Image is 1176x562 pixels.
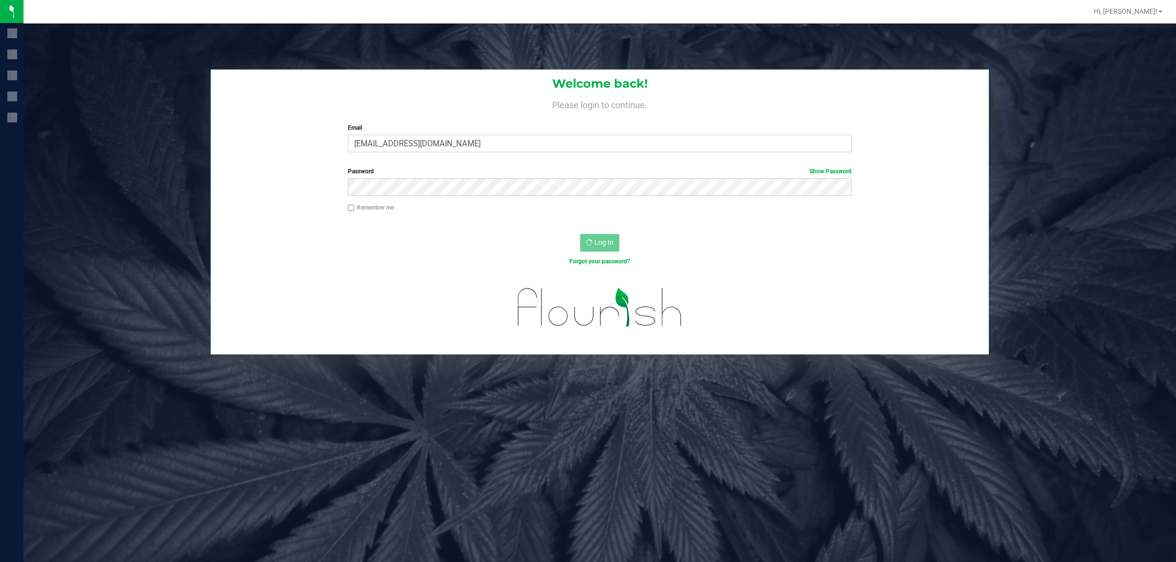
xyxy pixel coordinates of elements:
[580,234,619,252] button: Log In
[348,205,355,211] input: Remember me
[594,238,613,246] span: Log In
[348,203,394,212] label: Remember me
[503,276,697,339] img: flourish_logo.svg
[348,123,852,132] label: Email
[348,168,374,175] span: Password
[809,168,852,175] a: Show Password
[211,77,989,90] h1: Welcome back!
[569,258,630,265] a: Forgot your password?
[211,98,989,110] h4: Please login to continue.
[1094,7,1157,15] span: Hi, [PERSON_NAME]!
